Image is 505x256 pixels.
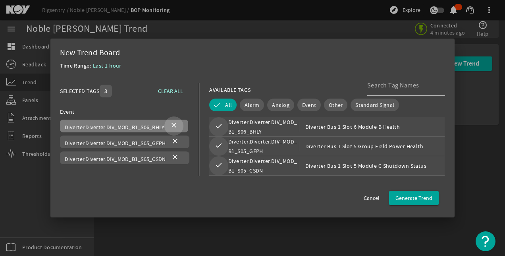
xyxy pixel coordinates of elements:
[214,161,224,171] mat-icon: check
[245,101,259,109] span: Alarm
[355,101,394,109] span: Standard Signal
[299,142,423,151] span: Diverter Bus 1 Slot 5 Group Field Power Health
[299,161,426,171] span: Diverter Bus 1 Slot 5 Module C Shutdown Status
[228,137,299,156] span: Diverter.Diverter.DIV_MOD_B1_S05_GFPH
[60,86,100,96] div: SELECTED TAGS
[476,231,495,251] button: Open Resource Center
[395,194,432,202] span: Generate Trend
[299,122,400,132] span: Diverter Bus 1 Slot 6 Module B Health
[214,122,224,132] mat-icon: check
[93,62,121,69] span: Last 1 hour
[60,48,445,58] div: New Trend Board
[364,194,380,202] span: Cancel
[302,101,316,109] span: Event
[169,121,179,131] mat-icon: close
[65,155,166,163] span: Diverter.Diverter.DIV_MOD_B1_S05_CSDN
[60,107,189,116] div: Event
[104,87,107,95] span: 3
[65,124,164,131] span: Diverter.Diverter.DIV_MOD_B1_S06_BHLY
[65,140,166,147] span: Diverter.Diverter.DIV_MOD_B1_S05_GFPH
[329,101,343,109] span: Other
[357,191,386,205] button: Cancel
[152,84,189,98] button: CLEAR ALL
[272,101,289,109] span: Analog
[228,176,299,195] span: Diverter.Diverter.DIV_MOD_B1_S05_CRUN
[389,191,439,205] button: Generate Trend
[228,156,299,175] span: Diverter.Diverter.DIV_MOD_B1_S05_CSDN
[60,61,93,75] div: Time Range:
[170,137,180,147] mat-icon: close
[214,142,224,151] mat-icon: check
[225,101,232,109] span: All
[158,86,183,96] span: CLEAR ALL
[209,85,251,95] div: AVAILABLE TAGS
[367,81,439,90] input: Search Tag Names
[228,117,299,136] span: Diverter.Diverter.DIV_MOD_B1_S06_BHLY
[170,153,180,163] mat-icon: close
